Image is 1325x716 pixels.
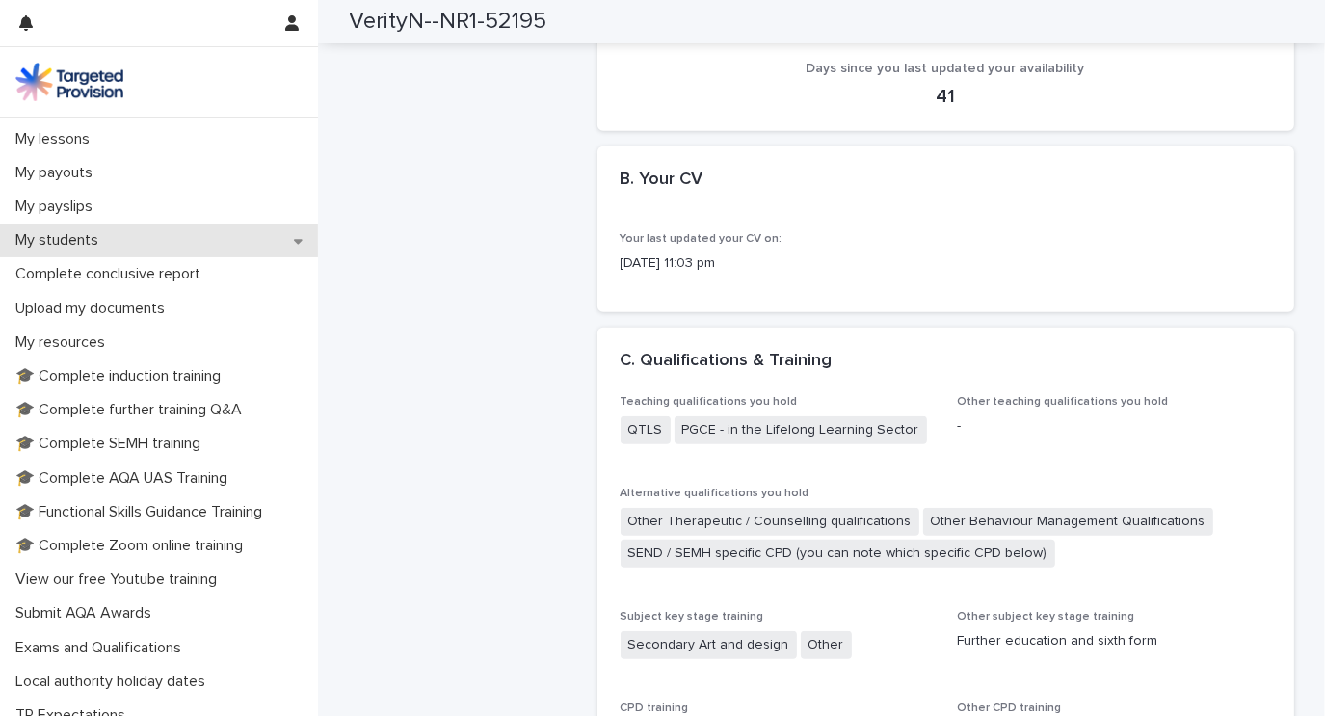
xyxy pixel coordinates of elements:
p: Complete conclusive report [8,265,216,283]
p: 🎓 Complete induction training [8,367,236,385]
p: Further education and sixth form [957,631,1271,651]
span: Alternative qualifications you hold [621,488,809,499]
p: [DATE] 11:03 pm [621,253,1271,274]
h2: B. Your CV [621,170,703,191]
h2: C. Qualifications & Training [621,351,833,372]
p: My payouts [8,164,108,182]
span: QTLS [621,416,671,444]
p: Submit AQA Awards [8,604,167,623]
p: 🎓 Complete SEMH training [8,435,216,453]
span: Other Therapeutic / Counselling qualifications [621,508,919,536]
span: Secondary Art and design [621,631,797,659]
p: Local authority holiday dates [8,673,221,691]
span: SEND / SEMH specific CPD (you can note which specific CPD below) [621,540,1055,568]
p: 🎓 Complete Zoom online training [8,537,258,555]
p: My students [8,231,114,250]
span: Subject key stage training [621,611,764,623]
p: 🎓 Complete AQA UAS Training [8,469,243,488]
p: Upload my documents [8,300,180,318]
span: CPD training [621,703,689,714]
span: Days since you last updated your availability [807,62,1085,75]
h2: VerityN--NR1-52195 [350,8,547,36]
p: Exams and Qualifications [8,639,197,657]
p: My payslips [8,198,108,216]
span: PGCE - in the Lifelong Learning Sector [675,416,927,444]
p: My lessons [8,130,105,148]
span: Teaching qualifications you hold [621,396,798,408]
span: Other teaching qualifications you hold [957,396,1168,408]
span: Other Behaviour Management Qualifications [923,508,1213,536]
span: Other CPD training [957,703,1061,714]
p: 41 [621,85,1271,108]
img: M5nRWzHhSzIhMunXDL62 [15,63,123,101]
p: My resources [8,333,120,352]
span: Other [801,631,852,659]
p: View our free Youtube training [8,570,232,589]
p: 🎓 Complete further training Q&A [8,401,257,419]
span: Other subject key stage training [957,611,1134,623]
p: 🎓 Functional Skills Guidance Training [8,503,278,521]
p: - [957,416,1271,437]
span: Your last updated your CV on: [621,233,782,245]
